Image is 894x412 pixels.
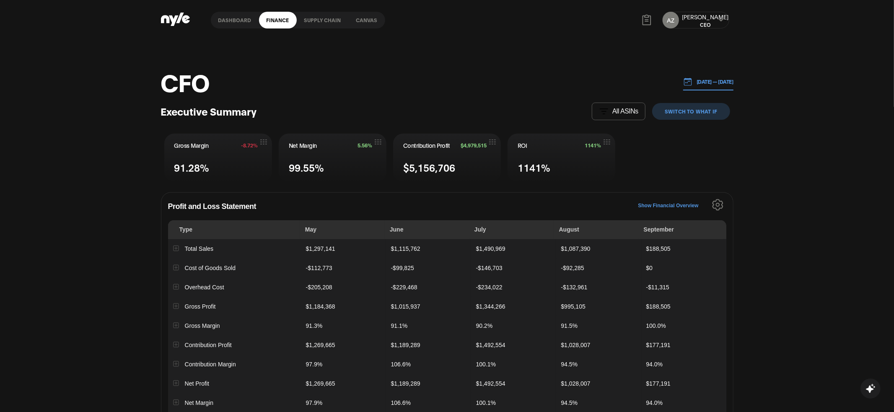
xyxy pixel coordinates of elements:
a: Dashboard [211,12,259,28]
button: Show Financial Overview [638,199,698,213]
button: Expand row [173,361,179,366]
td: 91.1% [386,316,471,335]
button: Contribution Profit$4,979,515$5,156,706 [393,134,501,182]
span: 5.56% [358,142,372,148]
td: -$99,825 [386,258,471,278]
span: 1141% [585,142,601,148]
td: $188,505 [641,239,726,258]
td: $1,490,969 [471,239,556,258]
td: $1,184,368 [301,297,386,316]
th: August [554,220,639,239]
span: 91.28% [174,160,210,175]
span: ROI [518,141,527,149]
td: -$112,773 [301,258,386,278]
td: $1,492,554 [471,374,556,393]
td: $1,189,289 [386,335,471,355]
td: -$146,703 [471,258,556,278]
td: $1,189,289 [386,374,471,393]
span: Net Margin [289,141,317,149]
h1: CFO [161,69,210,94]
td: $177,191 [641,374,726,393]
td: $1,115,762 [386,239,471,258]
span: Gross Margin [174,141,209,149]
button: Gross Margin-8.72%91.28% [164,134,272,182]
td: $1,297,141 [301,239,386,258]
td: 94.5% [556,355,641,374]
div: [PERSON_NAME] [682,13,729,21]
td: $1,028,007 [556,374,641,393]
button: Expand row [173,322,179,328]
p: All ASINs [612,108,638,115]
span: -8.72% [241,142,258,148]
button: Expand row [173,303,179,309]
a: Canvas [349,12,385,28]
td: Contribution Margin [168,355,301,374]
td: $1,028,007 [556,335,641,355]
h3: Executive Summary [161,105,257,118]
td: $0 [641,258,726,278]
td: $1,269,665 [301,374,386,393]
button: Expand row [173,399,179,405]
td: $177,191 [641,335,726,355]
span: $4,979,515 [461,142,487,148]
td: Contribution Profit [168,335,301,355]
h2: Profit and Loss Statement [168,199,726,220]
img: 01.01.24 — 07.01.24 [683,77,692,86]
th: July [469,220,554,239]
button: switch to What IF [652,103,730,120]
button: Net Margin5.56%99.55% [279,134,386,182]
button: Expand row [173,380,179,386]
button: ROI1141%1141% [508,134,615,182]
td: -$234,022 [471,278,556,297]
a: Supply chain [297,12,349,28]
a: finance [259,12,297,28]
button: Expand row [173,245,179,251]
td: $1,344,266 [471,297,556,316]
th: May [300,220,385,239]
td: -$11,315 [641,278,726,297]
button: Expand row [173,265,179,270]
td: -$205,208 [301,278,386,297]
span: $5,156,706 [403,160,455,175]
button: [DATE] — [DATE] [683,73,733,90]
span: 1141% [518,160,550,175]
div: CEO [682,21,729,28]
td: -$229,468 [386,278,471,297]
td: Gross Profit [168,297,301,316]
td: 106.6% [386,355,471,374]
td: -$92,285 [556,258,641,278]
td: $995,105 [556,297,641,316]
td: 94.0% [641,355,726,374]
td: Total Sales [168,239,301,258]
td: $1,269,665 [301,335,386,355]
p: [DATE] — [DATE] [692,78,733,85]
td: $1,492,554 [471,335,556,355]
td: 91.3% [301,316,386,335]
span: 99.55% [289,160,324,175]
button: Expand row [173,284,179,289]
button: Settings [712,199,723,213]
td: $188,505 [641,297,726,316]
td: $1,087,390 [556,239,641,258]
button: AZ [663,12,679,28]
button: Expand row [173,342,179,347]
td: Cost of Goods Sold [168,258,301,278]
td: 91.5% [556,316,641,335]
button: All ASINs [592,103,645,120]
td: Gross Margin [168,316,301,335]
td: $1,015,937 [386,297,471,316]
td: 97.9% [301,355,386,374]
th: September [639,220,723,239]
td: 100.0% [641,316,726,335]
td: 100.1% [471,355,556,374]
button: [PERSON_NAME]CEO [682,13,729,28]
th: June [385,220,469,239]
span: Contribution Profit [403,141,450,149]
td: -$132,961 [556,278,641,297]
td: Net Profit [168,374,301,393]
td: Overhead Cost [168,278,301,297]
td: 90.2% [471,316,556,335]
th: Type [168,220,300,239]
